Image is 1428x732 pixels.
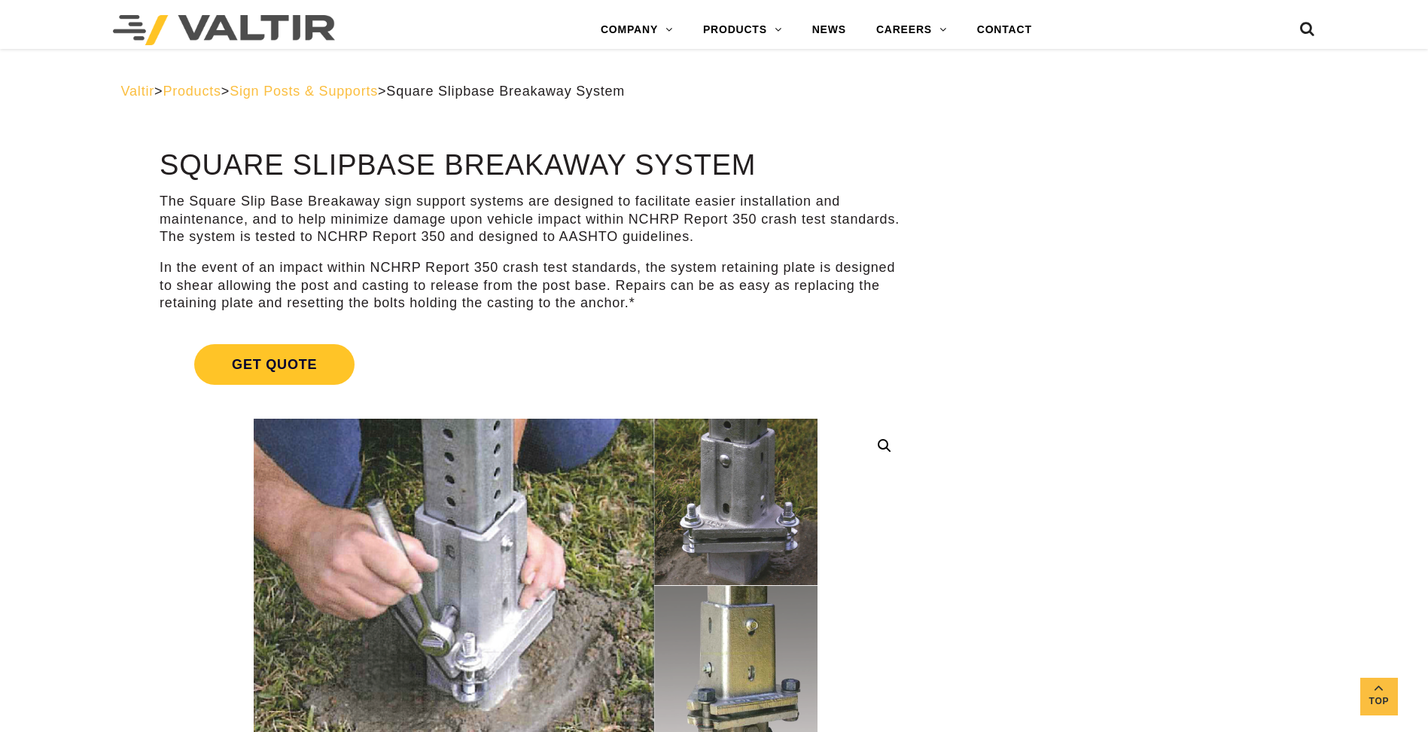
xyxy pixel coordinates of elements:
a: Get Quote [160,326,912,403]
span: Get Quote [194,344,355,385]
img: Valtir [113,15,335,45]
div: > > > [121,83,1308,100]
p: The Square Slip Base Breakaway sign support systems are designed to facilitate easier installatio... [160,193,912,246]
a: NEWS [797,15,861,45]
h1: Square Slipbase Breakaway System [160,150,912,181]
p: In the event of an impact within NCHRP Report 350 crash test standards, the system retaining plat... [160,259,912,312]
a: PRODUCTS [688,15,797,45]
a: COMPANY [586,15,688,45]
span: Top [1360,693,1398,710]
a: Sign Posts & Supports [230,84,378,99]
a: Products [163,84,221,99]
span: Square Slipbase Breakaway System [386,84,625,99]
a: Top [1360,678,1398,715]
a: CAREERS [861,15,962,45]
a: Valtir [121,84,154,99]
a: CONTACT [962,15,1047,45]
